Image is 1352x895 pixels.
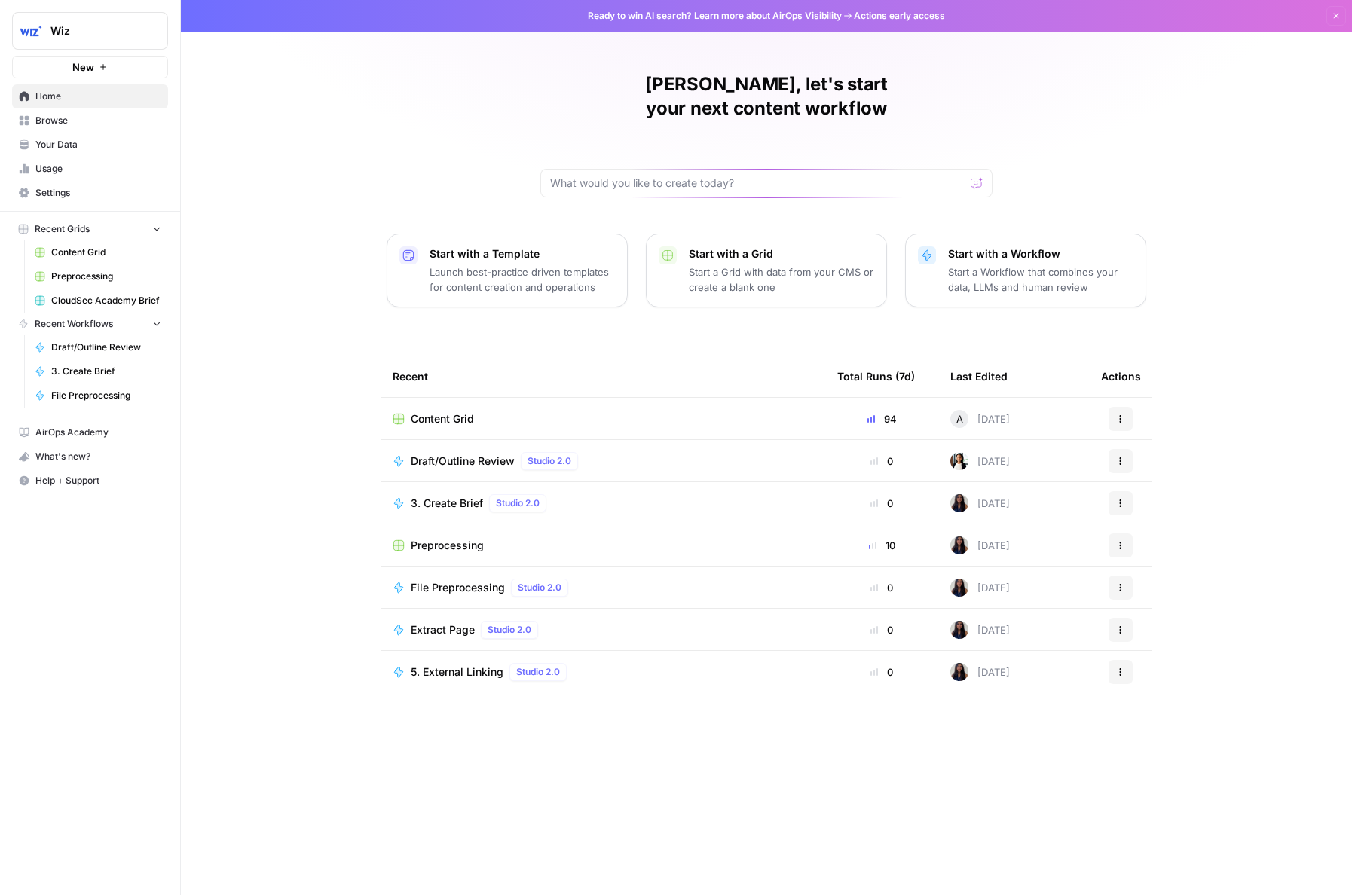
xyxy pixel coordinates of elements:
[50,23,142,38] span: Wiz
[393,494,813,512] a: 3. Create BriefStudio 2.0
[950,663,1010,681] div: [DATE]
[430,264,615,295] p: Launch best-practice driven templates for content creation and operations
[35,138,161,151] span: Your Data
[950,663,968,681] img: rox323kbkgutb4wcij4krxobkpon
[51,341,161,354] span: Draft/Outline Review
[28,289,168,313] a: CloudSec Academy Brief
[411,664,503,680] span: 5. External Linking
[17,17,44,44] img: Wiz Logo
[387,234,628,307] button: Start with a TemplateLaunch best-practice driven templates for content creation and operations
[950,621,968,639] img: rox323kbkgutb4wcij4krxobkpon
[393,663,813,681] a: 5. External LinkingStudio 2.0
[35,162,161,176] span: Usage
[950,536,1010,554] div: [DATE]
[12,157,168,181] a: Usage
[28,240,168,264] a: Content Grid
[837,411,926,426] div: 94
[496,496,540,510] span: Studio 2.0
[837,580,926,595] div: 0
[35,114,161,127] span: Browse
[411,496,483,511] span: 3. Create Brief
[12,218,168,240] button: Recent Grids
[393,411,813,426] a: Content Grid
[950,494,1010,512] div: [DATE]
[28,359,168,383] a: 3. Create Brief
[905,234,1146,307] button: Start with a WorkflowStart a Workflow that combines your data, LLMs and human review
[411,411,474,426] span: Content Grid
[393,579,813,597] a: File PreprocessingStudio 2.0
[393,356,813,397] div: Recent
[837,622,926,637] div: 0
[12,108,168,133] a: Browse
[528,454,571,468] span: Studio 2.0
[488,623,531,637] span: Studio 2.0
[12,84,168,108] a: Home
[411,580,505,595] span: File Preprocessing
[837,664,926,680] div: 0
[12,56,168,78] button: New
[393,538,813,553] a: Preprocessing
[950,452,1010,470] div: [DATE]
[35,90,161,103] span: Home
[689,264,874,295] p: Start a Grid with data from your CMS or create a blank one
[854,9,945,23] span: Actions early access
[35,474,161,487] span: Help + Support
[950,356,1008,397] div: Last Edited
[516,665,560,679] span: Studio 2.0
[950,410,1010,428] div: [DATE]
[646,234,887,307] button: Start with a GridStart a Grid with data from your CMS or create a blank one
[837,454,926,469] div: 0
[13,445,167,468] div: What's new?
[950,536,968,554] img: rox323kbkgutb4wcij4krxobkpon
[12,444,168,469] button: What's new?
[28,383,168,408] a: File Preprocessing
[550,176,965,191] input: What would you like to create today?
[837,496,926,511] div: 0
[51,270,161,283] span: Preprocessing
[588,9,842,23] span: Ready to win AI search? about AirOps Visibility
[950,452,968,470] img: xqjo96fmx1yk2e67jao8cdkou4un
[72,60,94,75] span: New
[12,313,168,335] button: Recent Workflows
[28,335,168,359] a: Draft/Outline Review
[950,579,1010,597] div: [DATE]
[28,264,168,289] a: Preprocessing
[950,621,1010,639] div: [DATE]
[12,12,168,50] button: Workspace: Wiz
[51,365,161,378] span: 3. Create Brief
[540,72,993,121] h1: [PERSON_NAME], let's start your next content workflow
[948,246,1133,261] p: Start with a Workflow
[35,186,161,200] span: Settings
[689,246,874,261] p: Start with a Grid
[411,622,475,637] span: Extract Page
[430,246,615,261] p: Start with a Template
[35,317,113,331] span: Recent Workflows
[837,538,926,553] div: 10
[950,579,968,597] img: rox323kbkgutb4wcij4krxobkpon
[1101,356,1141,397] div: Actions
[12,420,168,444] a: AirOps Academy
[12,181,168,205] a: Settings
[35,222,90,236] span: Recent Grids
[393,621,813,639] a: Extract PageStudio 2.0
[51,246,161,259] span: Content Grid
[51,294,161,307] span: CloudSec Academy Brief
[51,389,161,402] span: File Preprocessing
[837,356,915,397] div: Total Runs (7d)
[948,264,1133,295] p: Start a Workflow that combines your data, LLMs and human review
[694,10,744,21] a: Learn more
[411,538,484,553] span: Preprocessing
[12,469,168,493] button: Help + Support
[393,452,813,470] a: Draft/Outline ReviewStudio 2.0
[411,454,515,469] span: Draft/Outline Review
[518,581,561,594] span: Studio 2.0
[956,411,963,426] span: A
[12,133,168,157] a: Your Data
[950,494,968,512] img: rox323kbkgutb4wcij4krxobkpon
[35,426,161,439] span: AirOps Academy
